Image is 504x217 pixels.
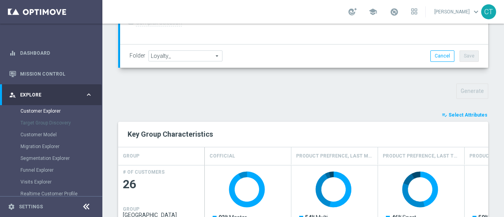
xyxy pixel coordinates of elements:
[441,111,488,119] button: playlist_add_check Select Attributes
[20,108,82,114] a: Customer Explorer
[369,7,377,16] span: school
[9,91,85,98] div: Explore
[20,132,82,138] a: Customer Model
[20,93,85,97] span: Explore
[20,152,102,164] div: Segmentation Explorer
[130,52,145,59] label: Folder
[123,169,165,175] h4: # OF CUSTOMERS
[20,143,82,150] a: Migration Explorer
[123,177,200,192] span: 26
[123,149,139,163] h4: GROUP
[20,179,82,185] a: Visits Explorer
[430,50,454,61] button: Cancel
[20,164,102,176] div: Funnel Explorer
[9,71,93,77] button: Mission Control
[20,129,102,141] div: Customer Model
[209,149,235,163] h4: COFFICIAL
[434,6,481,18] a: [PERSON_NAME]keyboard_arrow_down
[448,112,487,118] span: Select Attributes
[9,92,93,98] button: person_search Explore keyboard_arrow_right
[481,4,496,19] div: CT
[20,63,93,84] a: Mission Control
[20,188,102,200] div: Realtime Customer Profile
[20,191,82,197] a: Realtime Customer Profile
[456,83,488,99] button: Generate
[9,50,93,56] button: equalizer Dashboard
[85,91,93,98] i: keyboard_arrow_right
[383,149,460,163] h4: Product Prefrence, Last Two Weeks
[20,167,82,173] a: Funnel Explorer
[128,130,479,139] h2: Key Group Characteristics
[9,63,93,84] div: Mission Control
[472,7,480,16] span: keyboard_arrow_down
[296,149,373,163] h4: Product Prefrence, Last Month
[20,155,82,161] a: Segmentation Explorer
[460,50,479,61] button: Save
[9,43,93,63] div: Dashboard
[8,203,15,210] i: settings
[20,105,102,117] div: Customer Explorer
[9,50,16,57] i: equalizer
[20,117,102,129] div: Target Group Discovery
[9,91,16,98] i: person_search
[20,141,102,152] div: Migration Explorer
[19,204,43,209] a: Settings
[123,206,139,212] h4: GROUP
[442,112,447,118] i: playlist_add_check
[20,176,102,188] div: Visits Explorer
[20,43,93,63] a: Dashboard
